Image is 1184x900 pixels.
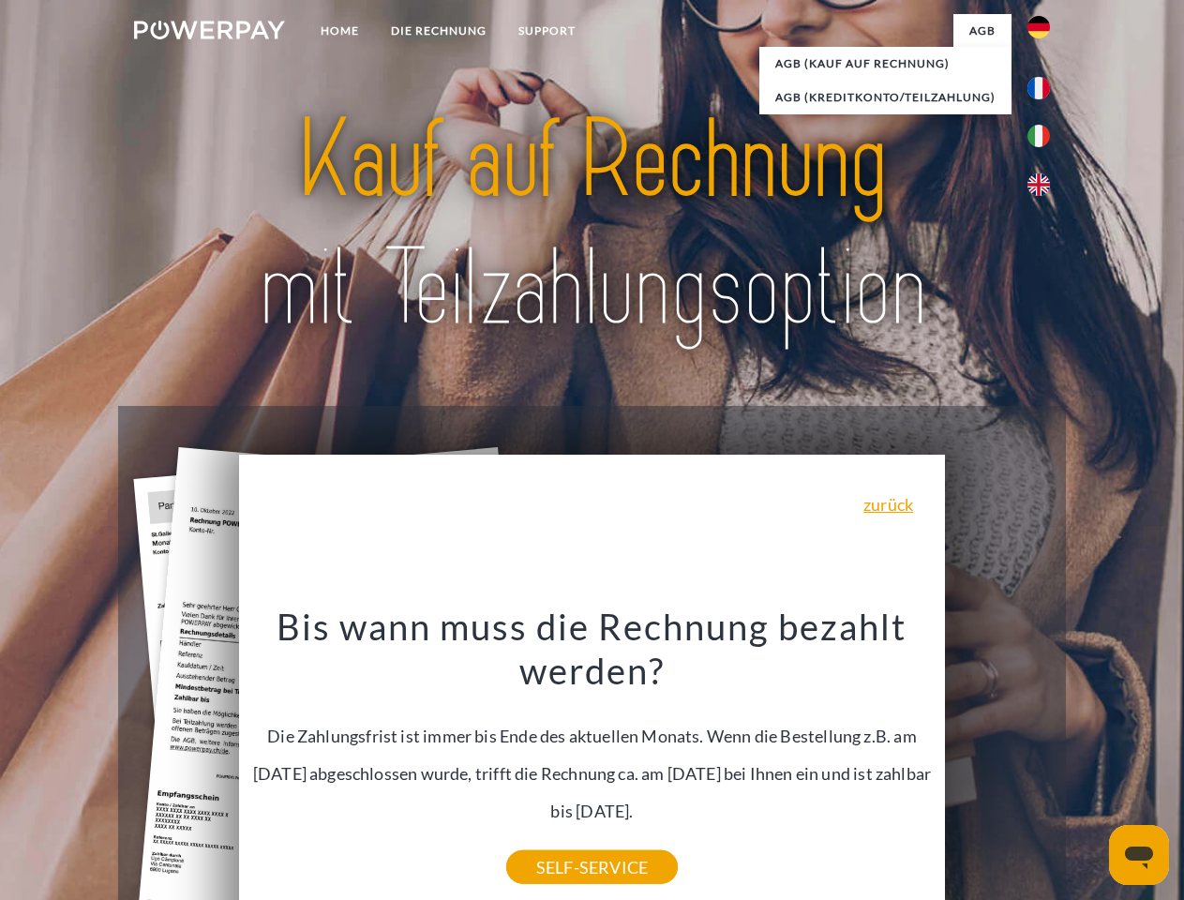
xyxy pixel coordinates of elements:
[1027,77,1050,99] img: fr
[305,14,375,48] a: Home
[250,604,935,867] div: Die Zahlungsfrist ist immer bis Ende des aktuellen Monats. Wenn die Bestellung z.B. am [DATE] abg...
[375,14,502,48] a: DIE RECHNUNG
[759,81,1012,114] a: AGB (Kreditkonto/Teilzahlung)
[502,14,592,48] a: SUPPORT
[179,90,1005,359] img: title-powerpay_de.svg
[953,14,1012,48] a: agb
[250,604,935,694] h3: Bis wann muss die Rechnung bezahlt werden?
[759,47,1012,81] a: AGB (Kauf auf Rechnung)
[1027,16,1050,38] img: de
[1109,825,1169,885] iframe: Schaltfläche zum Öffnen des Messaging-Fensters
[1027,125,1050,147] img: it
[1027,173,1050,196] img: en
[134,21,285,39] img: logo-powerpay-white.svg
[863,496,913,513] a: zurück
[506,850,678,884] a: SELF-SERVICE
